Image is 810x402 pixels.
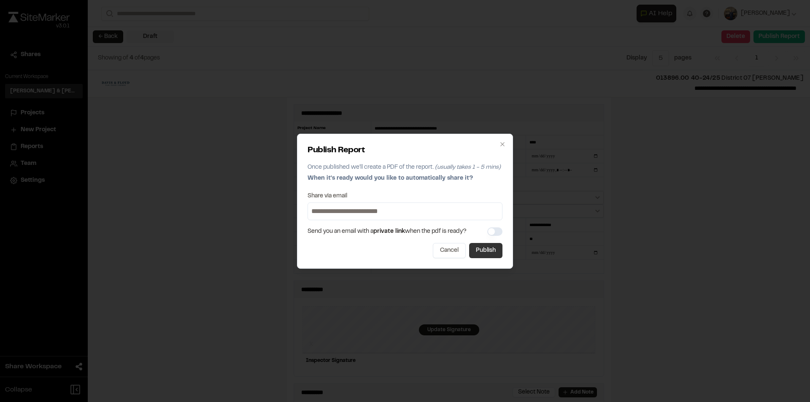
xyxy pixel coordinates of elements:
[308,227,467,236] span: Send you an email with a when the pdf is ready?
[435,165,501,170] span: (usually takes 1 - 5 mins)
[308,163,502,172] p: Once published we'll create a PDF of the report.
[373,229,405,234] span: private link
[308,193,347,199] label: Share via email
[308,144,502,157] h2: Publish Report
[433,243,466,258] button: Cancel
[308,176,473,181] span: When it's ready would you like to automatically share it?
[469,243,502,258] button: Publish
